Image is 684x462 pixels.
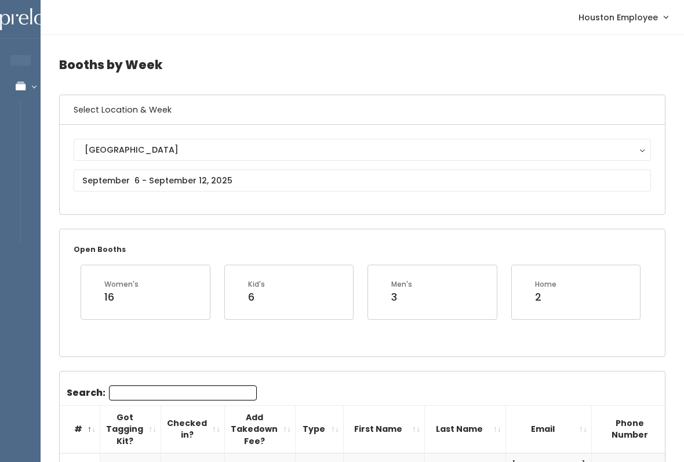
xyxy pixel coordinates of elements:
th: Type: activate to sort column ascending [296,405,344,453]
th: Email: activate to sort column ascending [506,405,592,453]
span: Houston Employee [579,11,658,24]
th: Checked in?: activate to sort column ascending [161,405,225,453]
th: Phone Number: activate to sort column ascending [592,405,679,453]
div: Men's [391,279,412,290]
div: [GEOGRAPHIC_DATA] [85,143,640,156]
th: First Name: activate to sort column ascending [344,405,425,453]
input: Search: [109,385,257,400]
div: 3 [391,290,412,305]
label: Search: [67,385,257,400]
th: Got Tagging Kit?: activate to sort column ascending [100,405,161,453]
div: 6 [248,290,265,305]
th: Add Takedown Fee?: activate to sort column ascending [225,405,296,453]
input: September 6 - September 12, 2025 [74,169,651,192]
div: Women's [104,279,139,290]
h4: Booths by Week [59,49,665,81]
small: Open Booths [74,244,126,254]
a: Houston Employee [567,5,679,30]
th: Last Name: activate to sort column ascending [425,405,506,453]
th: #: activate to sort column descending [60,405,100,453]
div: 16 [104,290,139,305]
div: 2 [535,290,556,305]
button: [GEOGRAPHIC_DATA] [74,139,651,161]
div: Home [535,279,556,290]
h6: Select Location & Week [60,95,665,125]
div: Kid's [248,279,265,290]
